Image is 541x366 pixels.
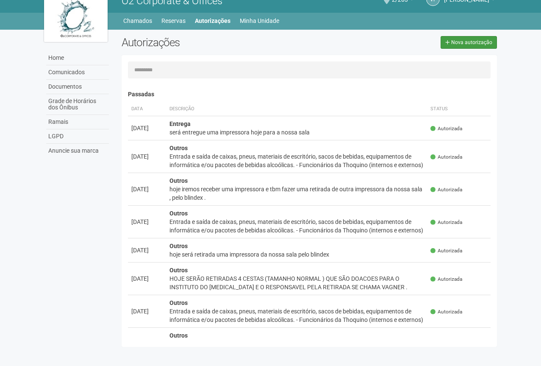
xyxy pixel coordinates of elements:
a: Chamados [123,15,152,27]
a: Reservas [161,15,186,27]
div: Entrada e saída de caixas, pneus, materiais de escritório, sacos de bebidas, equipamentos de info... [169,152,424,169]
h4: Passadas [128,91,491,98]
span: Autorizada [430,125,462,132]
div: [DATE] [131,185,163,193]
div: Entrada e saída de caixas, pneus, materiais de escritório, sacos de bebidas, equipamentos de info... [169,340,424,357]
div: hoje será retirada uma impressora da nossa sala pelo blindex [169,250,424,259]
th: Data [128,102,166,116]
div: [DATE] [131,246,163,254]
a: Minha Unidade [240,15,279,27]
div: [DATE] [131,124,163,132]
div: [DATE] [131,274,163,283]
div: [DATE] [131,152,163,161]
strong: Outros [169,332,188,339]
a: Documentos [46,80,109,94]
span: Autorizada [430,219,462,226]
div: Entrada e saída de caixas, pneus, materiais de escritório, sacos de bebidas, equipamentos de info... [169,307,424,324]
span: Autorizada [430,276,462,283]
h2: Autorizações [122,36,303,49]
a: Autorizações [195,15,230,27]
span: Autorizada [430,247,462,254]
div: será entregue uma impressora hoje para a nossa sala [169,128,424,137]
strong: Outros [169,243,188,249]
th: Status [427,102,491,116]
strong: Entrega [169,120,191,127]
th: Descrição [166,102,427,116]
strong: Outros [169,210,188,217]
a: Comunicados [46,65,109,80]
span: Autorizada [430,154,462,161]
div: Entrada e saída de caixas, pneus, materiais de escritório, sacos de bebidas, equipamentos de info... [169,218,424,235]
a: LGPD [46,129,109,144]
span: Autorizada [430,186,462,193]
div: HOJE SERÃO RETIRADAS 4 CESTAS (TAMANHO NORMAL ) QUE SÃO DOACOES PARA O INSTITUTO DO [MEDICAL_DATA... [169,274,424,291]
strong: Outros [169,145,188,151]
span: Nova autorização [451,39,492,45]
a: Nova autorização [441,36,497,49]
a: Grade de Horários dos Ônibus [46,94,109,115]
strong: Outros [169,267,188,274]
a: Anuncie sua marca [46,144,109,158]
strong: Outros [169,299,188,306]
div: [DATE] [131,218,163,226]
strong: Outros [169,177,188,184]
span: Autorizada [430,308,462,316]
a: Home [46,51,109,65]
a: Ramais [46,115,109,129]
div: [DATE] [131,340,163,348]
div: hoje iremos receber uma impressora e tbm fazer uma retirada de outra impressora da nossa sala , p... [169,185,424,202]
div: [DATE] [131,307,163,316]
